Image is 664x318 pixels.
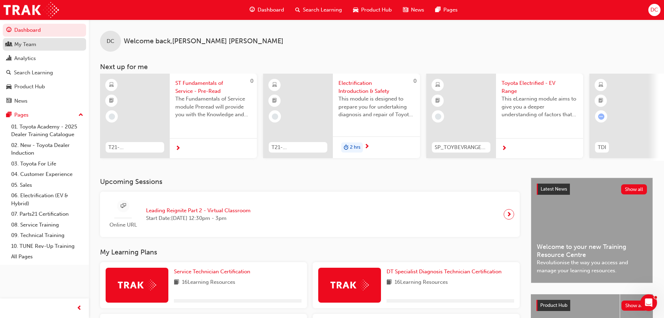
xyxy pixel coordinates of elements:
a: Product Hub [3,80,86,93]
span: next-icon [502,146,507,152]
a: Analytics [3,52,86,65]
span: guage-icon [250,6,255,14]
span: Latest News [541,186,567,192]
div: Product Hub [14,83,45,91]
button: DashboardMy TeamAnalyticsSearch LearningProduct HubNews [3,22,86,109]
a: SP_TOYBEVRANGE_ELToyota Electrified - EV RangeThis eLearning module aims to give you a deeper und... [426,74,583,158]
span: Product Hub [361,6,392,14]
span: This module is designed to prepare you for undertaking diagnosis and repair of Toyota & Lexus Ele... [338,95,414,119]
span: Online URL [106,221,140,229]
span: DC [650,6,658,14]
a: 04. Customer Experience [8,169,86,180]
button: DC [648,4,661,16]
img: Trak [3,2,59,18]
a: Dashboard [3,24,86,37]
a: My Team [3,38,86,51]
div: Search Learning [14,69,53,77]
button: Pages [3,109,86,121]
span: search-icon [295,6,300,14]
span: This eLearning module aims to give you a deeper understanding of factors that influence driving r... [502,95,578,119]
span: learningResourceType_ELEARNING-icon [435,81,440,90]
div: My Team [14,40,36,49]
span: booktick-icon [435,96,440,105]
span: news-icon [6,98,12,104]
span: learningResourceType_ELEARNING-icon [272,81,277,90]
a: Online URLLeading Reignite Part 2 - Virtual ClassroomStart Date:[DATE] 12:30pm - 3pm [106,197,514,232]
span: TDI [598,143,606,151]
span: Start Date: [DATE] 12:30pm - 3pm [146,214,251,222]
a: search-iconSearch Learning [290,3,348,17]
button: Show all [621,184,647,194]
span: duration-icon [344,143,349,152]
span: Service Technician Certification [174,268,250,275]
a: 01. Toyota Academy - 2025 Dealer Training Catalogue [8,121,86,140]
span: DC [107,37,114,45]
span: learningRecordVerb_ATTEMPT-icon [598,113,604,120]
span: 16 Learning Resources [395,278,448,287]
a: 09. Technical Training [8,230,86,241]
a: 0T21-FOD_HVIS_PREREQElectrification Introduction & SafetyThis module is designed to prepare you f... [263,74,420,158]
a: guage-iconDashboard [244,3,290,17]
a: 10. TUNE Rev-Up Training [8,241,86,252]
span: 0 [250,78,253,84]
a: 02. New - Toyota Dealer Induction [8,140,86,158]
img: Trak [118,280,156,290]
span: people-icon [6,42,12,48]
a: News [3,95,86,108]
img: Trak [330,280,369,290]
h3: Upcoming Sessions [100,178,520,186]
span: 0 [413,78,417,84]
span: learningResourceType_ELEARNING-icon [109,81,114,90]
span: chart-icon [6,56,12,62]
div: News [14,97,28,105]
a: pages-iconPages [430,3,463,17]
span: sessionType_ONLINE_URL-icon [121,202,126,210]
span: 16 Learning Resources [182,278,235,287]
a: 07. Parts21 Certification [8,209,86,220]
span: Welcome back , [PERSON_NAME] [PERSON_NAME] [124,37,283,45]
span: car-icon [6,84,12,90]
span: car-icon [353,6,358,14]
span: SP_TOYBEVRANGE_EL [435,143,488,151]
span: Welcome to your new Training Resource Centre [537,243,647,259]
span: guage-icon [6,27,12,34]
span: 2 hrs [350,143,360,151]
span: book-icon [387,278,392,287]
span: next-icon [506,209,512,219]
span: Search Learning [303,6,342,14]
a: Service Technician Certification [174,268,253,276]
a: 05. Sales [8,180,86,191]
span: learningRecordVerb_NONE-icon [109,113,115,120]
span: pages-icon [6,112,12,118]
span: prev-icon [77,304,82,313]
span: booktick-icon [598,96,603,105]
span: Electrification Introduction & Safety [338,79,414,95]
a: All Pages [8,251,86,262]
span: The Fundamentals of Service module Preread will provide you with the Knowledge and Understanding ... [175,95,251,119]
a: Search Learning [3,66,86,79]
a: Latest NewsShow allWelcome to your new Training Resource CentreRevolutionise the way you access a... [531,178,653,283]
h3: Next up for me [89,63,664,71]
a: car-iconProduct Hub [348,3,397,17]
span: next-icon [364,144,369,150]
a: 0T21-STFOS_PRE_READST Fundamentals of Service - Pre-ReadThe Fundamentals of Service module Prerea... [100,74,257,158]
span: news-icon [403,6,408,14]
span: search-icon [6,70,11,76]
span: Pages [443,6,458,14]
span: DT Specialist Diagnosis Technician Certification [387,268,502,275]
span: Revolutionise the way you access and manage your learning resources. [537,259,647,274]
div: Analytics [14,54,36,62]
iframe: Intercom live chat [640,294,657,311]
span: pages-icon [435,6,441,14]
span: learningResourceType_ELEARNING-icon [598,81,603,90]
a: news-iconNews [397,3,430,17]
div: Pages [14,111,29,119]
a: Latest NewsShow all [537,184,647,195]
button: Show all [621,301,648,311]
a: Product HubShow all [536,300,647,311]
span: booktick-icon [109,96,114,105]
span: next-icon [175,146,181,152]
span: Leading Reignite Part 2 - Virtual Classroom [146,207,251,215]
span: Toyota Electrified - EV Range [502,79,578,95]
